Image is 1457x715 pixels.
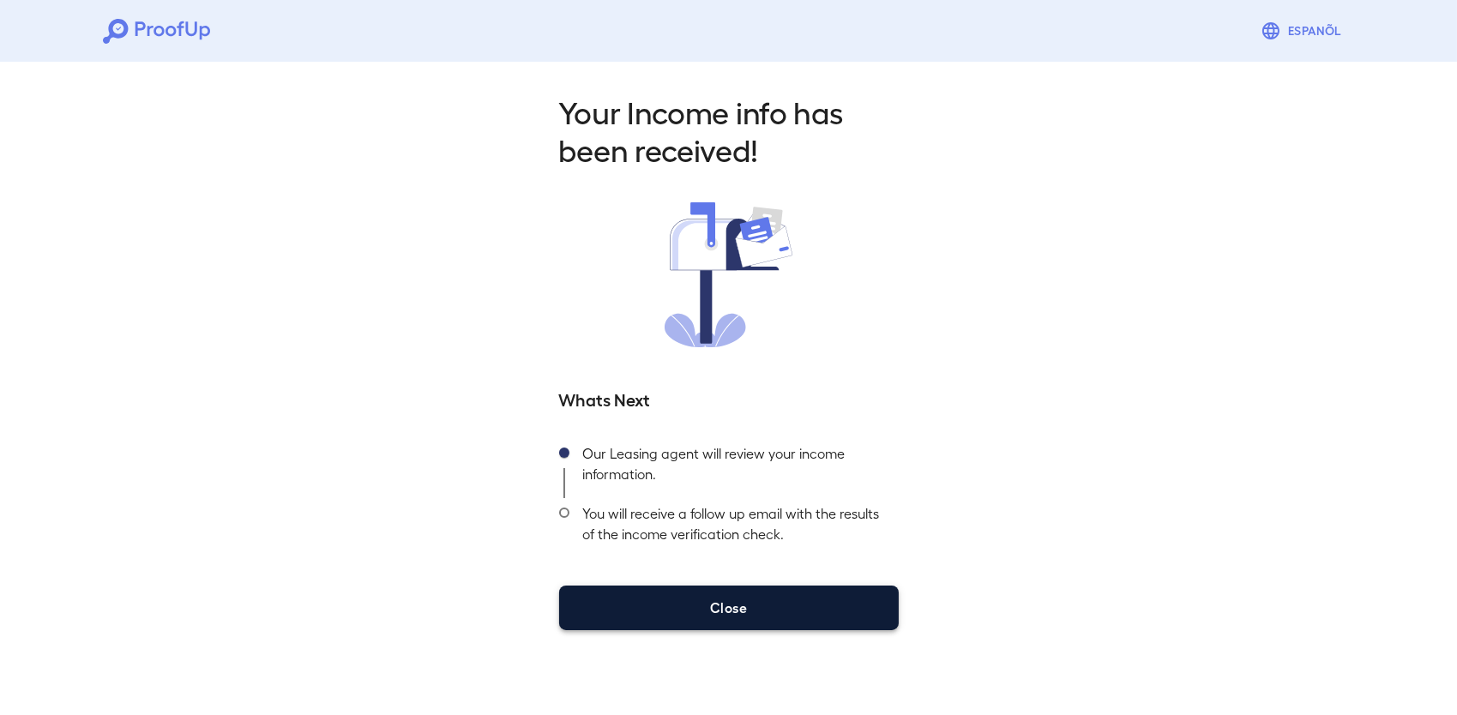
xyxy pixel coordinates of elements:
div: Our Leasing agent will review your income information. [569,438,899,498]
button: Close [559,586,899,630]
div: You will receive a follow up email with the results of the income verification check. [569,498,899,558]
button: Espanõl [1254,14,1354,48]
img: received.svg [665,202,793,347]
h2: Your Income info has been received! [559,93,899,168]
h5: Whats Next [559,387,899,411]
